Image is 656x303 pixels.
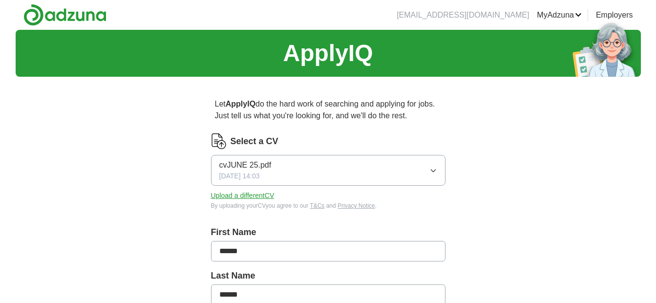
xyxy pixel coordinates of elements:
a: MyAdzuna [537,9,582,21]
strong: ApplyIQ [226,100,255,108]
label: First Name [211,226,445,239]
a: T&Cs [310,202,324,209]
a: Employers [596,9,633,21]
img: CV Icon [211,133,227,149]
label: Select a CV [231,135,278,148]
span: cvJUNE 25.pdf [219,159,272,171]
li: [EMAIL_ADDRESS][DOMAIN_NAME] [397,9,529,21]
h1: ApplyIQ [283,36,373,71]
label: Last Name [211,269,445,282]
a: Privacy Notice [338,202,375,209]
button: Upload a differentCV [211,191,275,201]
img: Adzuna logo [23,4,106,26]
p: Let do the hard work of searching and applying for jobs. Just tell us what you're looking for, an... [211,94,445,126]
div: By uploading your CV you agree to our and . [211,201,445,210]
span: [DATE] 14:03 [219,171,260,181]
button: cvJUNE 25.pdf[DATE] 14:03 [211,155,445,186]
